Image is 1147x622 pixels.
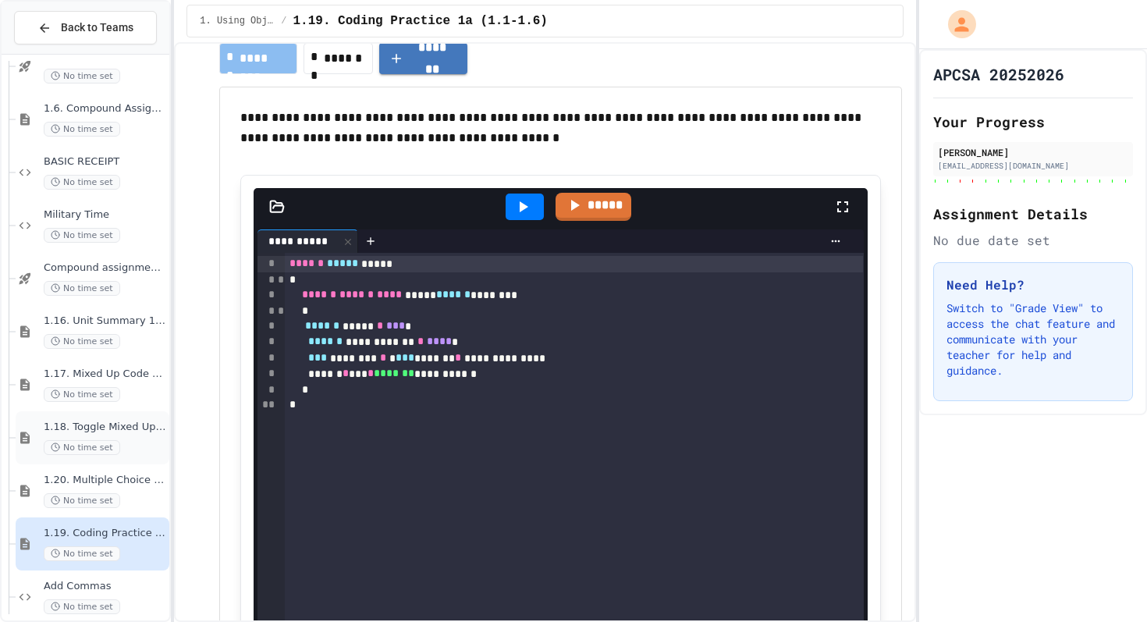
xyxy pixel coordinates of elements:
[44,315,166,328] span: 1.16. Unit Summary 1a (1.1-1.6)
[44,387,120,402] span: No time set
[44,208,166,222] span: Military Time
[44,228,120,243] span: No time set
[933,203,1133,225] h2: Assignment Details
[933,111,1133,133] h2: Your Progress
[932,6,980,42] div: My Account
[44,580,166,593] span: Add Commas
[933,231,1133,250] div: No due date set
[61,20,133,36] span: Back to Teams
[14,11,157,44] button: Back to Teams
[44,546,120,561] span: No time set
[44,474,166,487] span: 1.20. Multiple Choice Exercises for Unit 1a (1.1-1.6)
[933,63,1064,85] h1: APCSA 20252026
[44,527,166,540] span: 1.19. Coding Practice 1a (1.1-1.6)
[44,69,120,84] span: No time set
[946,300,1120,379] p: Switch to "Grade View" to access the chat feature and communicate with your teacher for help and ...
[938,145,1128,159] div: [PERSON_NAME]
[44,281,120,296] span: No time set
[938,160,1128,172] div: [EMAIL_ADDRESS][DOMAIN_NAME]
[200,15,275,27] span: 1. Using Objects and Methods
[44,102,166,116] span: 1.6. Compound Assignment Operators
[44,493,120,508] span: No time set
[946,275,1120,294] h3: Need Help?
[44,155,166,169] span: BASIC RECEIPT
[44,122,120,137] span: No time set
[44,261,166,275] span: Compound assignment operators - Quiz
[44,421,166,434] span: 1.18. Toggle Mixed Up or Write Code Practice 1.1-1.6
[44,334,120,349] span: No time set
[44,440,120,455] span: No time set
[293,12,548,30] span: 1.19. Coding Practice 1a (1.1-1.6)
[44,599,120,614] span: No time set
[281,15,286,27] span: /
[44,175,120,190] span: No time set
[44,368,166,381] span: 1.17. Mixed Up Code Practice 1.1-1.6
